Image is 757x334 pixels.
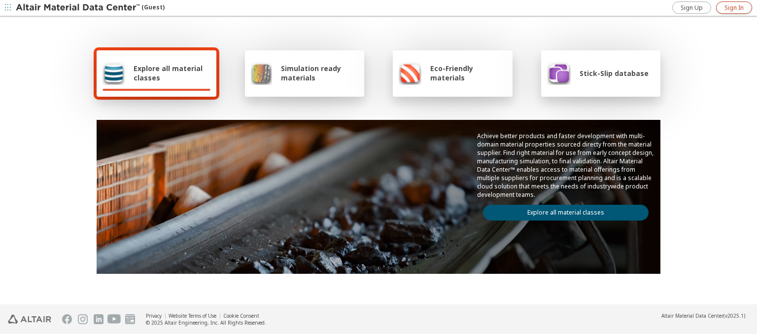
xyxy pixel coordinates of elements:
a: Sign Up [672,1,711,14]
div: (v2025.1) [661,312,745,319]
a: Sign In [716,1,752,14]
a: Explore all material classes [483,205,649,221]
img: Altair Engineering [8,315,51,324]
a: Cookie Consent [223,312,259,319]
div: © 2025 Altair Engineering, Inc. All Rights Reserved. [146,319,266,326]
div: (Guest) [16,3,165,13]
img: Eco-Friendly materials [399,61,421,85]
span: Eco-Friendly materials [430,64,506,82]
a: Privacy [146,312,162,319]
span: Explore all material classes [134,64,210,82]
p: Achieve better products and faster development with multi-domain material properties sourced dire... [477,132,654,199]
img: Stick-Slip database [547,61,571,85]
span: Stick-Slip database [580,69,649,78]
img: Simulation ready materials [251,61,272,85]
span: Sign Up [681,4,703,12]
a: Website Terms of Use [169,312,216,319]
span: Sign In [724,4,744,12]
span: Simulation ready materials [281,64,358,82]
img: Altair Material Data Center [16,3,141,13]
img: Explore all material classes [103,61,125,85]
span: Altair Material Data Center [661,312,723,319]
